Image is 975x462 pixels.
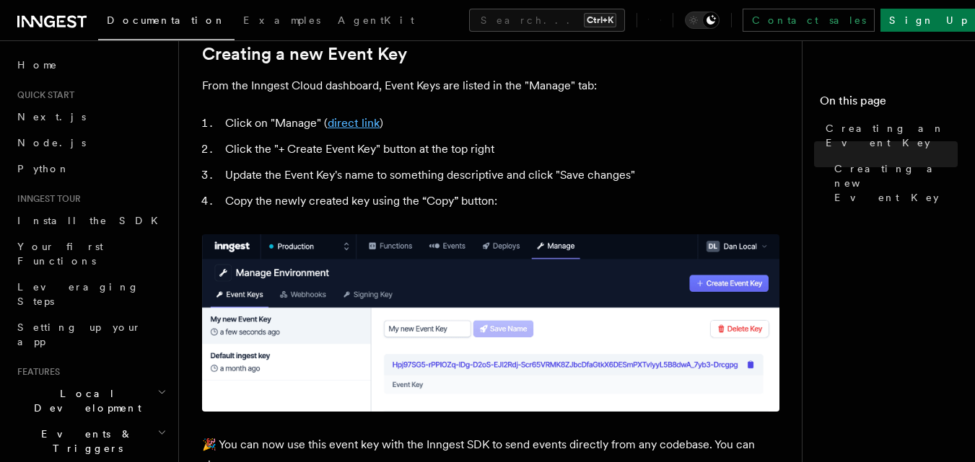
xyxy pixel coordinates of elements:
[12,104,170,130] a: Next.js
[17,58,58,72] span: Home
[17,321,141,347] span: Setting up your app
[834,161,958,205] span: Creating a new Event Key
[202,44,407,64] a: Creating a new Event Key
[328,116,380,130] a: direct link
[221,139,779,159] li: Click the "+ Create Event Key" button at the top right
[17,281,139,307] span: Leveraging Steps
[12,366,60,378] span: Features
[235,4,329,39] a: Examples
[12,208,170,234] a: Install the SDK
[329,4,423,39] a: AgentKit
[221,191,779,211] li: Copy the newly created key using the “Copy” button:
[685,12,720,29] button: Toggle dark mode
[17,241,103,267] span: Your first Functions
[828,156,958,210] a: Creating a new Event Key
[12,314,170,355] a: Setting up your app
[12,234,170,274] a: Your first Functions
[221,165,779,185] li: Update the Event Key's name to something descriptive and click "Save changes"
[584,13,616,27] kbd: Ctrl+K
[820,115,958,156] a: Creating an Event Key
[221,113,779,133] li: Click on "Manage" ( )
[12,386,157,415] span: Local Development
[98,4,235,40] a: Documentation
[826,121,958,150] span: Creating an Event Key
[12,156,170,182] a: Python
[820,92,958,115] h4: On this page
[17,215,167,226] span: Install the SDK
[17,163,70,174] span: Python
[12,130,170,156] a: Node.js
[743,9,875,32] a: Contact sales
[17,111,86,123] span: Next.js
[469,9,625,32] button: Search...Ctrl+K
[202,76,779,96] p: From the Inngest Cloud dashboard, Event Keys are listed in the "Manage" tab:
[338,14,414,26] span: AgentKit
[12,427,157,456] span: Events & Triggers
[12,274,170,314] a: Leveraging Steps
[12,193,81,205] span: Inngest tour
[202,234,779,412] img: A newly created Event Key in the Inngest Cloud dashboard
[12,381,170,421] button: Local Development
[107,14,226,26] span: Documentation
[12,89,74,101] span: Quick start
[12,52,170,78] a: Home
[17,137,86,148] span: Node.js
[12,421,170,461] button: Events & Triggers
[243,14,320,26] span: Examples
